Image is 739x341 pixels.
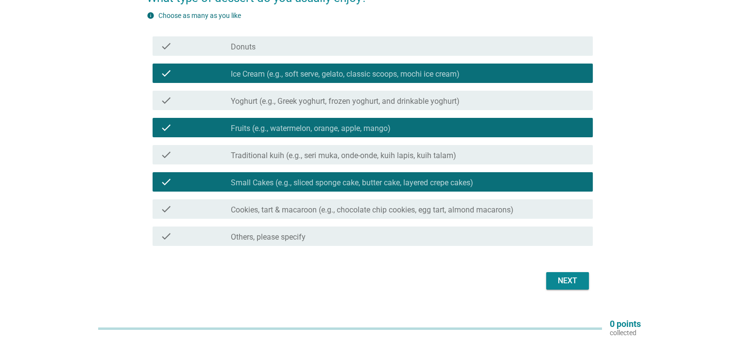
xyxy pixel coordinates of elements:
label: Ice Cream (e.g., soft serve, gelato, classic scoops, mochi ice cream) [231,69,460,79]
i: check [160,149,172,161]
i: info [147,12,155,19]
i: check [160,40,172,52]
p: 0 points [610,320,641,328]
button: Next [546,272,589,290]
label: Fruits (e.g., watermelon, orange, apple, mango) [231,124,391,133]
i: check [160,95,172,106]
label: Yoghurt (e.g., Greek yoghurt, frozen yoghurt, and drinkable yoghurt) [231,97,460,106]
i: check [160,230,172,242]
label: Small Cakes (e.g., sliced sponge cake, butter cake, layered crepe cakes) [231,178,473,188]
label: Donuts [231,42,256,52]
p: collected [610,328,641,337]
i: check [160,67,172,79]
div: Next [554,275,581,287]
label: Traditional kuih (e.g., seri muka, onde-onde, kuih lapis, kuih talam) [231,151,456,161]
label: Choose as many as you like [158,12,241,19]
i: check [160,122,172,133]
label: Cookies, tart & macaroon (e.g., chocolate chip cookies, egg tart, almond macarons) [231,205,514,215]
i: check [160,203,172,215]
i: check [160,176,172,188]
label: Others, please specify [231,232,306,242]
